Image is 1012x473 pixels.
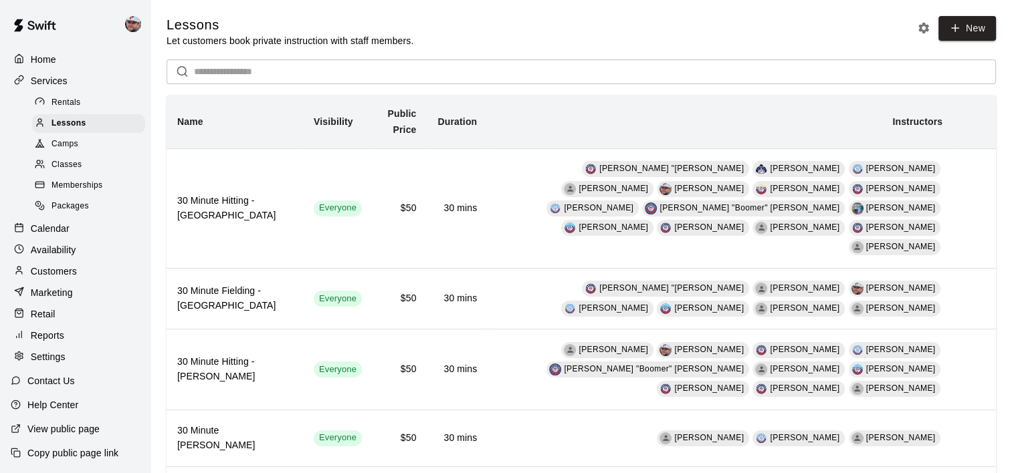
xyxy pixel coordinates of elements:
p: Copy public page link [27,446,118,460]
a: Availability [11,240,140,260]
span: [PERSON_NAME] [866,433,936,442]
span: Everyone [314,293,362,305]
div: Julian Clark [851,241,864,253]
p: Availability [31,243,76,257]
h6: 30 mins [437,362,477,377]
img: Noah Stofman [851,363,864,375]
span: [PERSON_NAME] [770,283,839,293]
div: Cam Driscoll [660,222,672,234]
img: Jake Ureña [755,344,767,356]
p: Services [31,74,68,88]
div: Johnathan "JP" Paskewicz [585,283,597,295]
div: Derek "Boomer" Wickersham [549,363,561,375]
h6: 30 Minute Hitting - [PERSON_NAME] [177,355,292,384]
span: [PERSON_NAME] [674,303,744,313]
span: [PERSON_NAME] [674,345,744,354]
b: Public Price [388,108,417,135]
span: [PERSON_NAME] [579,303,648,313]
div: Joey Wright [755,383,767,395]
img: Alec Silverman [851,283,864,295]
div: Joey Wright [851,222,864,234]
span: Rentals [52,96,81,110]
div: Noah Stofman [564,222,576,234]
p: View public page [27,422,100,436]
h6: 30 Minute Fielding - [GEOGRAPHIC_DATA] [177,284,292,313]
div: Customers [11,261,140,281]
a: Memberships [32,176,150,196]
h6: 30 mins [437,291,477,306]
a: Services [11,71,140,91]
div: Chris Wade [755,303,767,315]
span: Everyone [314,363,362,376]
div: This service is visible to all of your customers [314,430,362,446]
a: Reports [11,325,140,345]
a: Classes [32,155,150,176]
p: Calendar [31,222,70,235]
span: Packages [52,200,89,213]
div: Derek "Boomer" Wickersham [645,202,657,214]
h6: $50 [383,201,416,216]
div: Rentals [32,94,145,112]
img: Noah Stofman [660,303,672,315]
p: Help Center [27,398,78,412]
div: Memberships [32,176,145,195]
b: Visibility [314,116,353,127]
p: Marketing [31,286,73,299]
img: Johnathan "JP" Paskewicz [585,163,597,175]
div: Julian Clark [851,383,864,395]
span: [PERSON_NAME] [674,222,744,232]
span: [PERSON_NAME] [866,383,936,393]
span: [PERSON_NAME] [866,283,936,293]
span: [PERSON_NAME] [866,345,936,354]
span: [PERSON_NAME] [866,222,936,232]
span: [PERSON_NAME] [674,184,744,193]
div: Tyler Dearden [660,432,672,444]
a: Retail [11,304,140,324]
div: This service is visible to all of your customers [314,361,362,377]
span: [PERSON_NAME] [674,383,744,393]
span: [PERSON_NAME] [866,164,936,173]
div: Packages [32,197,145,216]
p: Reports [31,329,64,342]
span: [PERSON_NAME] "Boomer" [PERSON_NAME] [660,203,839,212]
img: Bryan Henry [851,163,864,175]
a: Settings [11,347,140,367]
span: Everyone [314,202,362,214]
span: [PERSON_NAME] [866,364,936,373]
div: Alec Silverman [660,344,672,356]
span: [PERSON_NAME] [564,203,633,212]
div: Classes [32,156,145,174]
span: [PERSON_NAME] [770,303,839,313]
a: Camps [32,134,150,155]
img: Kenny Zahn [755,183,767,195]
a: Packages [32,196,150,217]
div: Tyler Dearden [564,344,576,356]
div: Alec Silverman [122,11,150,37]
p: Customers [31,265,77,278]
h6: 30 mins [437,431,477,446]
span: [PERSON_NAME] [579,222,648,232]
span: [PERSON_NAME] [770,222,839,232]
p: Settings [31,350,66,363]
div: Marketing [11,283,140,303]
img: Larry Yurkonis [755,163,767,175]
span: Classes [52,158,82,172]
span: [PERSON_NAME] [770,164,839,173]
span: [PERSON_NAME] [674,433,744,442]
span: [PERSON_NAME] [770,383,839,393]
p: Retail [31,307,56,321]
div: Nick Mendell [755,363,767,375]
h6: $50 [383,431,416,446]
span: [PERSON_NAME] [866,203,936,212]
div: AJ Wright [549,202,561,214]
span: [PERSON_NAME] [770,433,839,442]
